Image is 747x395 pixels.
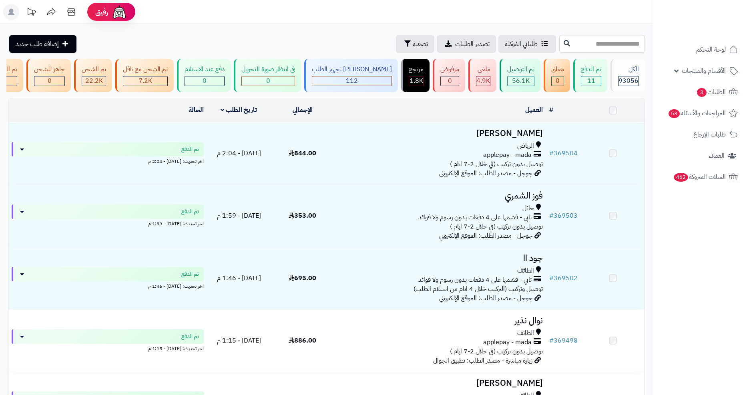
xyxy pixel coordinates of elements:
span: زيارة مباشرة - مصدر الطلب: تطبيق الجوال [433,356,532,365]
span: 93056 [618,76,639,86]
span: 112 [346,76,358,86]
span: تم الدفع [181,145,199,153]
span: طلباتي المُوكلة [505,39,538,49]
a: مرتجع 1.8K [400,59,431,92]
span: 462 [674,173,688,182]
span: جوجل - مصدر الطلب: الموقع الإلكتروني [439,168,532,178]
div: 0 [185,76,224,86]
a: الكل93056 [609,59,647,92]
span: الطائف [517,329,534,338]
button: تصفية [396,35,434,53]
a: # [549,105,553,115]
a: #369503 [549,211,578,221]
span: طلبات الإرجاع [693,129,726,140]
a: ملغي 4.9K [467,59,498,92]
a: تحديثات المنصة [21,4,41,22]
span: جوجل - مصدر الطلب: الموقع الإلكتروني [439,231,532,241]
div: تم التوصيل [507,65,534,74]
span: # [549,148,554,158]
span: المراجعات والأسئلة [668,108,726,119]
a: الإجمالي [293,105,313,115]
span: توصيل بدون تركيب (في خلال 2-7 ايام ) [450,347,543,356]
a: تاريخ الطلب [221,105,257,115]
span: تصفية [413,39,428,49]
a: [PERSON_NAME] تجهيز الطلب 112 [303,59,400,92]
h3: نوال نذير [337,316,543,325]
a: طلباتي المُوكلة [498,35,556,53]
span: # [549,336,554,345]
a: السلات المتروكة462 [658,167,742,186]
span: توصيل وتركيب (التركيب خلال 4 ايام من استلام الطلب) [414,284,543,294]
span: [DATE] - 1:46 م [217,273,261,283]
div: اخر تحديث: [DATE] - 1:15 م [12,344,204,352]
div: 0 [552,76,564,86]
span: الرياض [517,141,534,150]
img: ai-face.png [111,4,127,20]
span: 0 [48,76,52,86]
a: #369504 [549,148,578,158]
span: تم الدفع [181,208,199,216]
a: تم الشحن 22.2K [72,59,114,92]
span: # [549,211,554,221]
span: 0 [266,76,270,86]
div: 112 [312,76,392,86]
span: تابي - قسّمها على 4 دفعات بدون رسوم ولا فوائد [418,275,532,285]
span: 695.00 [289,273,316,283]
a: دفع عند الاستلام 0 [175,59,232,92]
div: جاهز للشحن [34,65,65,74]
span: 0 [556,76,560,86]
span: 353.00 [289,211,316,221]
a: تم التوصيل 56.1K [498,59,542,92]
div: اخر تحديث: [DATE] - 1:59 م [12,219,204,227]
div: تم الشحن مع ناقل [123,65,168,74]
a: تصدير الطلبات [437,35,496,53]
span: رفيق [95,7,108,17]
span: تم الدفع [181,270,199,278]
div: 1766 [409,76,423,86]
span: إضافة طلب جديد [16,39,59,49]
a: تم الدفع 11 [572,59,609,92]
span: تصدير الطلبات [455,39,490,49]
h3: فوز الشمري [337,191,543,201]
div: دفع عند الاستلام [185,65,225,74]
a: الطلبات3 [658,82,742,102]
span: العملاء [709,150,725,161]
span: # [549,273,554,283]
span: توصيل بدون تركيب (في خلال 2-7 ايام ) [450,222,543,231]
span: 53 [669,109,680,118]
span: 11 [587,76,595,86]
span: تابي - قسّمها على 4 دفعات بدون رسوم ولا فوائد [418,213,532,222]
a: في انتظار صورة التحويل 0 [232,59,303,92]
a: جاهز للشحن 0 [25,59,72,92]
div: مرفوض [440,65,459,74]
span: توصيل بدون تركيب (في خلال 2-7 ايام ) [450,159,543,169]
a: مرفوض 0 [431,59,467,92]
span: [DATE] - 1:59 م [217,211,261,221]
div: 0 [441,76,459,86]
h3: [PERSON_NAME] [337,379,543,388]
div: الكل [618,65,639,74]
span: 886.00 [289,336,316,345]
span: الطائف [517,266,534,275]
a: #369502 [549,273,578,283]
span: 3 [697,88,707,97]
a: العميل [525,105,543,115]
div: 4926 [476,76,490,86]
div: 22203 [82,76,106,86]
span: السلات المتروكة [673,171,726,182]
a: معلق 0 [542,59,572,92]
img: logo-2.png [693,20,739,37]
div: اخر تحديث: [DATE] - 1:46 م [12,281,204,290]
div: 7223 [123,76,167,86]
div: 0 [242,76,295,86]
span: 22.2K [85,76,103,86]
a: تم الشحن مع ناقل 7.2K [114,59,175,92]
div: اخر تحديث: [DATE] - 2:04 م [12,156,204,165]
div: تم الشحن [82,65,106,74]
div: في انتظار صورة التحويل [241,65,295,74]
span: applepay - mada [483,338,532,347]
div: [PERSON_NAME] تجهيز الطلب [312,65,392,74]
span: 0 [203,76,207,86]
a: طلبات الإرجاع [658,125,742,144]
h3: جود اا [337,254,543,263]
